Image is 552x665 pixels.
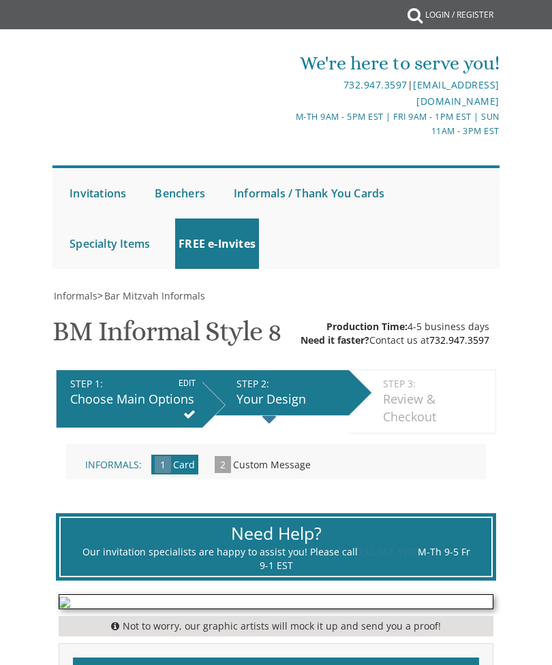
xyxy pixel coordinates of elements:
span: > [97,289,205,302]
a: Bar Mitzvah Informals [103,289,205,302]
span: Custom Message [233,458,311,471]
div: Your Design [236,391,342,408]
div: STEP 2: [236,377,342,391]
a: 732.947.3597 [358,545,418,558]
div: 4-5 business days Contact us at [301,320,489,347]
a: 732.947.3597 [343,78,408,91]
a: Informals [52,289,97,302]
span: Need it faster? [301,334,369,346]
a: Informals / Thank You Cards [230,168,388,218]
span: 1 [155,456,171,473]
div: STEP 1: [70,377,196,391]
div: Review & Checkout [383,391,488,425]
a: Benchers [151,168,209,218]
div: Not to worry, our graphic artists will mock it up and send you a proof! [59,616,493,636]
div: Choose Main Options [70,391,196,408]
a: Specialty Items [66,218,153,269]
input: EDIT [179,377,196,389]
span: Card [173,458,195,471]
span: Production Time: [326,320,408,333]
div: Our invitation specialists are happy to assist you! Please call M-Th 9-5 Fr 9-1 EST [78,545,475,572]
a: Invitations [66,168,129,218]
a: [EMAIL_ADDRESS][DOMAIN_NAME] [413,78,500,108]
div: M-Th 9am - 5pm EST | Fri 9am - 1pm EST | Sun 11am - 3pm EST [277,110,499,139]
span: Informals: [85,458,142,471]
a: FREE e-Invites [175,218,259,269]
img: filter [59,597,70,608]
span: Informals [54,289,97,302]
div: Need Help? [78,521,475,546]
div: STEP 3: [383,377,488,391]
a: 732.947.3597 [429,334,489,346]
h1: BM Informal Style 8 [52,317,281,357]
div: We're here to serve you! [277,50,499,77]
span: 2 [215,456,231,473]
div: | [277,77,499,110]
span: Bar Mitzvah Informals [104,289,205,302]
